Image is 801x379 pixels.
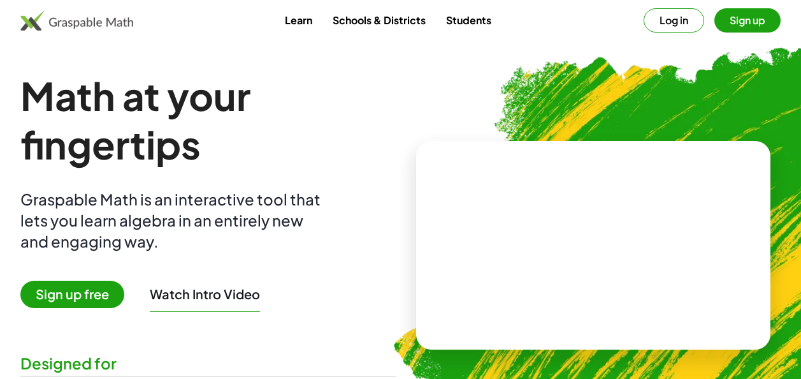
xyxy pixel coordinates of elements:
span: Sign up free [20,281,124,308]
div: Graspable Math is an interactive tool that lets you learn algebra in an entirely new and engaging... [20,189,326,252]
button: Sign up [714,8,781,33]
a: Schools & Districts [322,8,436,32]
a: Learn [275,8,322,32]
button: Watch Intro Video [150,286,260,302]
h1: Math at your fingertips [20,71,396,168]
a: Students [436,8,502,32]
div: Designed for [20,353,396,374]
video: What is this? This is dynamic math notation. Dynamic math notation plays a central role in how Gr... [498,198,689,294]
button: Log in [644,8,704,33]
